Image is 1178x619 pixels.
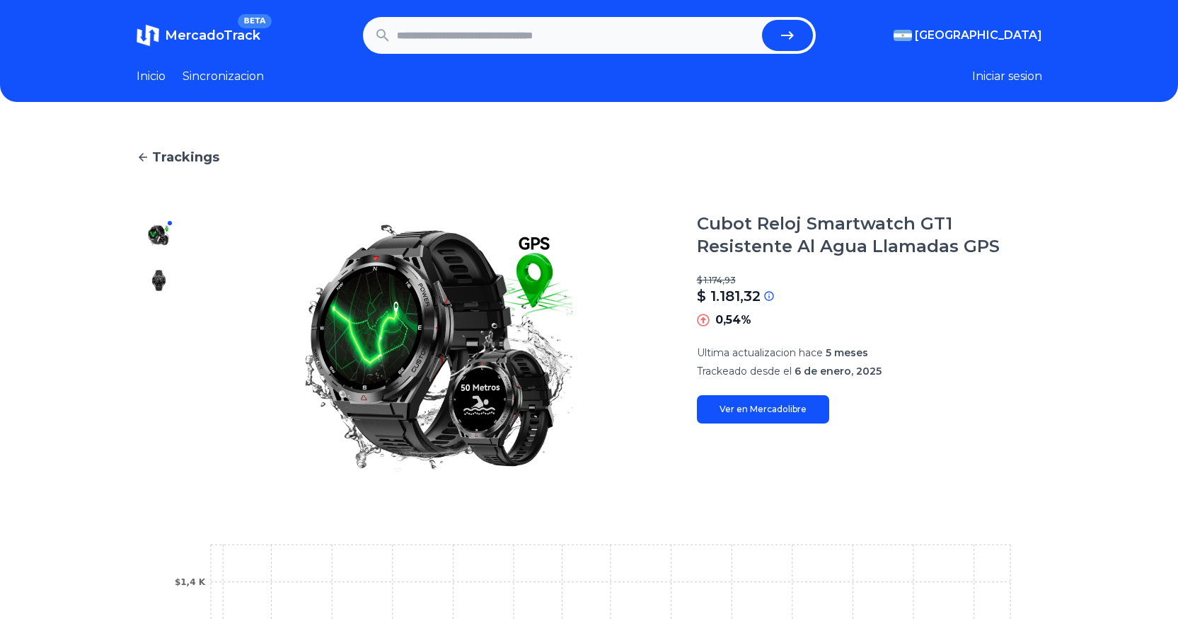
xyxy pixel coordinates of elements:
p: 0,54% [715,312,751,329]
span: Trackeado desde el [697,365,792,377]
img: Argentina [894,30,912,41]
img: Cubot Reloj Smartwatch GT1 Resistente Al Agua Llamadas GPS [148,224,171,246]
a: Trackings [137,147,1042,167]
tspan: $1,4 K [174,577,205,587]
a: Inicio [137,68,166,85]
button: [GEOGRAPHIC_DATA] [894,27,1042,44]
a: MercadoTrackBETA [137,24,260,47]
img: Cubot Reloj Smartwatch GT1 Resistente Al Agua Llamadas GPS [210,212,669,484]
a: Sincronizacion [183,68,264,85]
img: Cubot Reloj Smartwatch GT1 Resistente Al Agua Llamadas GPS [148,314,171,337]
button: Iniciar sesion [972,68,1042,85]
span: Ultima actualizacion hace [697,346,823,359]
span: MercadoTrack [165,28,260,43]
a: Ver en Mercadolibre [697,395,829,424]
span: Trackings [152,147,219,167]
img: MercadoTrack [137,24,159,47]
span: BETA [238,14,271,28]
h1: Cubot Reloj Smartwatch GT1 Resistente Al Agua Llamadas GPS [697,212,1042,258]
img: Cubot Reloj Smartwatch GT1 Resistente Al Agua Llamadas GPS [148,450,171,473]
span: [GEOGRAPHIC_DATA] [915,27,1042,44]
p: $ 1.181,32 [697,286,761,306]
span: 5 meses [826,346,868,359]
img: Cubot Reloj Smartwatch GT1 Resistente Al Agua Llamadas GPS [148,405,171,428]
p: $ 1.174,93 [697,275,1042,286]
img: Cubot Reloj Smartwatch GT1 Resistente Al Agua Llamadas GPS [148,269,171,292]
span: 6 de enero, 2025 [795,365,882,377]
img: Cubot Reloj Smartwatch GT1 Resistente Al Agua Llamadas GPS [148,360,171,382]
